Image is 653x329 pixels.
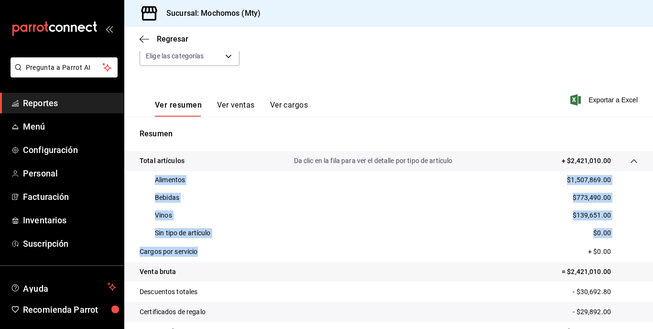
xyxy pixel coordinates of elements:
[23,281,104,293] span: Ayuda
[146,51,204,61] span: Elige las categorías
[155,228,211,238] p: Sin tipo de artículo
[155,193,179,203] p: Bebidas
[140,34,188,44] button: Regresar
[11,57,118,77] button: Pregunta a Parrot AI
[562,267,638,277] p: = $2,421,010.00
[588,247,638,257] p: + $0.00
[573,287,638,297] p: - $30,692.80
[23,120,116,133] span: Menú
[593,228,611,238] p: $0.00
[294,156,453,166] p: Da clic en la fila para ver el detalle por tipo de artículo
[573,307,638,317] p: - $29,892.00
[155,100,308,117] div: navigation tabs
[155,175,185,185] p: Alimentos
[562,156,611,166] p: + $2,421,010.00
[157,34,188,44] span: Regresar
[573,210,611,220] p: $139,651.00
[217,100,255,117] button: Ver ventas
[567,175,611,185] p: $1,507,869.00
[140,287,197,297] p: Descuentos totales
[105,25,113,33] button: open_drawer_menu
[140,307,206,317] p: Certificados de regalo
[23,214,116,227] span: Inventarios
[23,190,116,203] span: Facturación
[7,69,118,79] a: Pregunta a Parrot AI
[572,94,638,106] button: Exportar a Excel
[270,100,308,117] button: Ver cargos
[23,237,116,250] span: Suscripción
[23,143,116,156] span: Configuración
[155,210,172,220] p: Vinos
[140,128,638,140] p: Resumen
[26,63,103,73] span: Pregunta a Parrot AI
[155,100,202,117] button: Ver resumen
[23,303,116,316] span: Recomienda Parrot
[140,267,176,277] p: Venta bruta
[140,156,185,166] p: Total artículos
[23,167,116,180] span: Personal
[140,247,198,257] p: Cargos por servicio
[23,97,116,110] span: Reportes
[159,8,261,19] h3: Sucursal: Mochomos (Mty)
[573,193,611,203] p: $773,490.00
